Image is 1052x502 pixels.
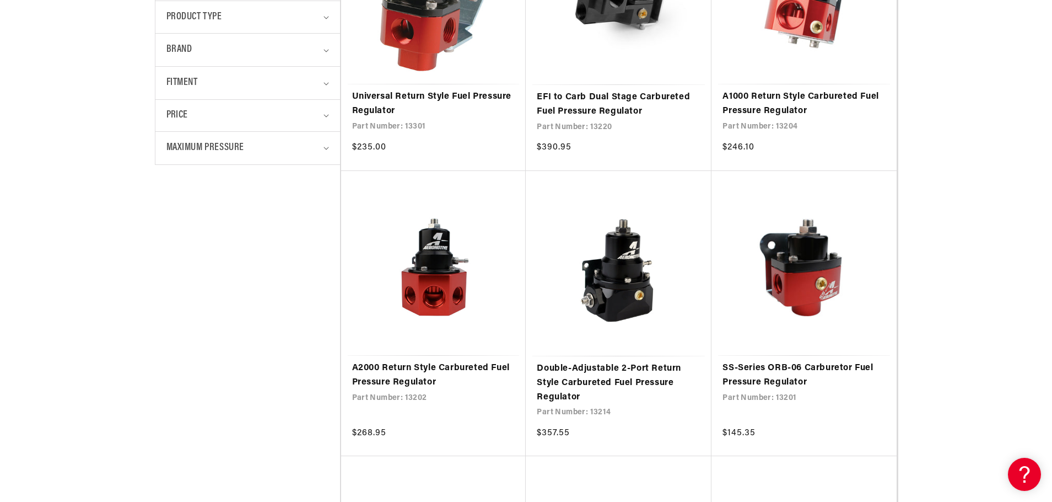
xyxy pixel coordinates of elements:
summary: Maximum Pressure (0 selected) [166,132,329,164]
a: EFI to Carb Dual Stage Carbureted Fuel Pressure Regulator [537,90,700,119]
span: Maximum Pressure [166,140,245,156]
summary: Price [166,100,329,131]
a: A1000 Return Style Carbureted Fuel Pressure Regulator [722,90,886,118]
summary: Brand (0 selected) [166,34,329,66]
a: A2000 Return Style Carbureted Fuel Pressure Regulator [352,361,515,389]
a: Double-Adjustable 2-Port Return Style Carbureted Fuel Pressure Regulator [537,362,700,404]
summary: Product type (0 selected) [166,1,329,34]
span: Product type [166,9,222,25]
a: SS-Series ORB-06 Carburetor Fuel Pressure Regulator [722,361,886,389]
span: Price [166,108,188,123]
summary: Fitment (0 selected) [166,67,329,99]
span: Brand [166,42,192,58]
span: Fitment [166,75,198,91]
a: Universal Return Style Fuel Pressure Regulator [352,90,515,118]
